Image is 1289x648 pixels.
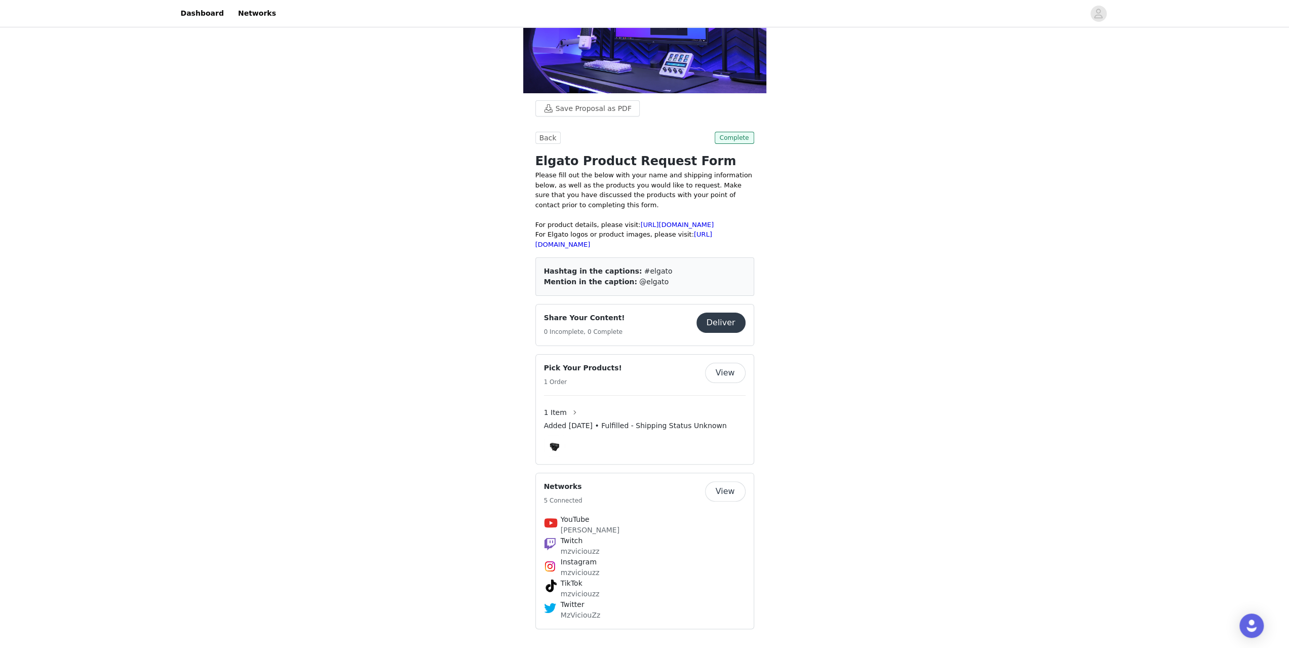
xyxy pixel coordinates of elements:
[535,231,712,248] a: [URL][DOMAIN_NAME]
[561,599,729,610] h4: Twitter
[544,407,567,418] span: 1 Item
[544,421,727,431] span: Added [DATE] • Fulfilled - Shipping Status Unknown
[544,313,625,323] h4: Share Your Content!
[561,578,729,589] h4: TikTok
[1239,614,1264,638] div: Open Intercom Messenger
[561,610,729,621] p: MzViciouZz
[175,2,230,25] a: Dashboard
[544,363,622,373] h4: Pick Your Products!
[535,473,754,629] div: Networks
[535,152,754,170] h1: Elgato Product Request Form
[544,267,642,275] span: Hashtag in the captions:
[232,2,282,25] a: Networks
[561,589,729,599] p: mzviciouzz
[535,304,754,346] div: Share Your Content!
[535,100,640,117] button: Save Proposal as PDF
[561,546,729,557] p: mzviciouzz
[544,496,582,505] h5: 5 Connected
[561,536,729,546] h4: Twitch
[639,278,669,286] span: @elgato
[641,221,714,228] a: [URL][DOMAIN_NAME]
[544,327,625,336] h5: 0 Incomplete, 0 Complete
[544,435,565,456] img: Facecam 4K
[544,278,637,286] span: Mention in the caption:
[696,313,746,333] button: Deliver
[561,567,729,578] p: mzviciouzz
[535,230,754,249] p: For Elgato logos or product images, please visit:
[535,354,754,465] div: Pick Your Products!
[644,267,673,275] span: #elgato
[544,560,556,573] img: Instagram Icon
[544,377,622,387] h5: 1 Order
[544,481,582,492] h4: Networks
[535,132,561,144] button: Back
[1093,6,1103,22] div: avatar
[561,557,729,567] h4: Instagram
[561,525,729,536] p: [PERSON_NAME]
[705,481,746,502] button: View
[705,363,746,383] button: View
[715,132,754,144] span: Complete
[535,170,754,230] p: Please fill out the below with your name and shipping information below, as well as the products ...
[561,514,729,525] h4: YouTube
